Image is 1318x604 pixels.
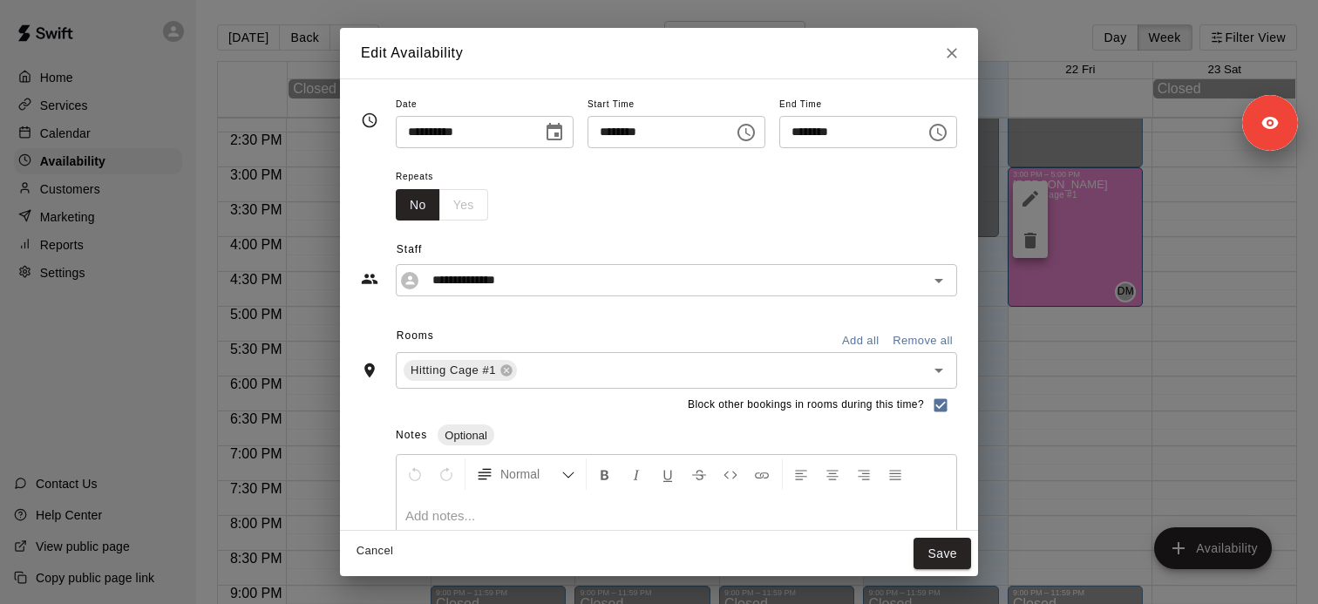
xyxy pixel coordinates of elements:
button: Choose date, selected date is Aug 22, 2025 [537,115,572,150]
button: Format Underline [653,458,683,490]
button: Format Strikethrough [684,458,714,490]
span: Block other bookings in rooms during this time? [688,397,924,414]
svg: Timing [361,112,378,129]
button: Formatting Options [469,458,582,490]
button: Redo [431,458,461,490]
button: Justify Align [880,458,910,490]
span: Optional [438,429,493,442]
button: Format Italics [622,458,651,490]
button: Center Align [818,458,847,490]
button: Right Align [849,458,879,490]
span: Hitting Cage #1 [404,362,503,379]
button: Close [936,37,968,69]
svg: Rooms [361,362,378,379]
button: Add all [832,328,888,355]
span: Staff [397,236,957,264]
button: Undo [400,458,430,490]
span: End Time [779,93,957,117]
span: Start Time [588,93,765,117]
button: Choose time, selected time is 5:00 PM [921,115,955,150]
button: Open [927,358,951,383]
span: Date [396,93,574,117]
div: outlined button group [396,189,488,221]
svg: Staff [361,270,378,288]
span: Normal [500,465,561,483]
span: Notes [396,429,427,441]
button: No [396,189,440,221]
button: Left Align [786,458,816,490]
span: Repeats [396,166,502,189]
button: Insert Link [747,458,777,490]
button: Insert Code [716,458,745,490]
button: Choose time, selected time is 3:00 PM [729,115,764,150]
button: Save [914,538,971,570]
button: Format Bold [590,458,620,490]
div: Hitting Cage #1 [404,360,517,381]
button: Open [927,268,951,293]
button: Cancel [347,538,403,565]
span: Rooms [397,329,434,342]
button: Remove all [888,328,957,355]
h6: Edit Availability [361,42,463,64]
